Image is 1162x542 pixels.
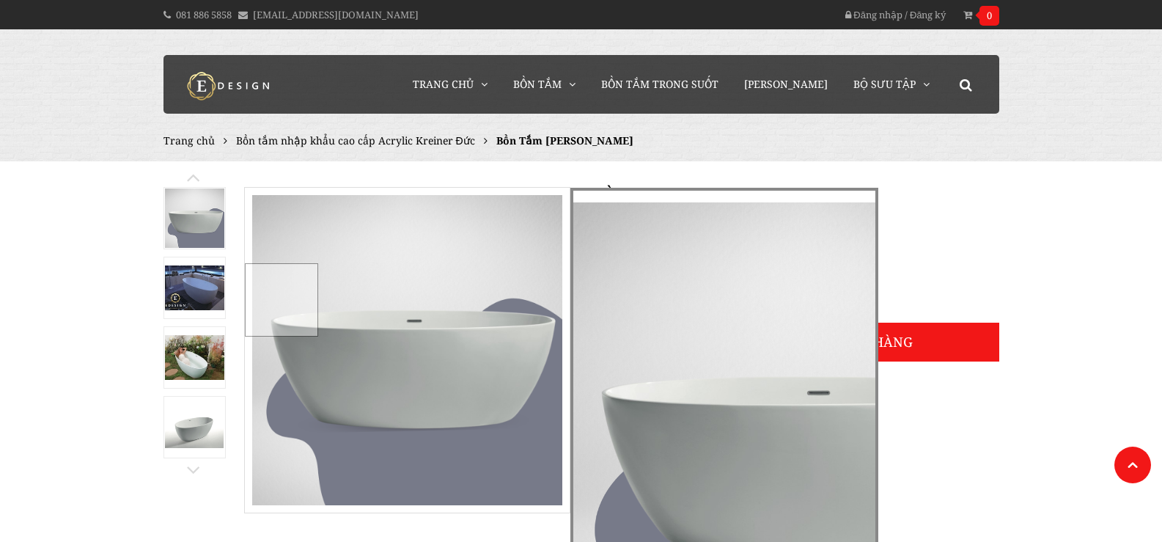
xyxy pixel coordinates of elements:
[165,188,224,248] img: Bồn Tắm Darwin Kreiner
[842,55,941,114] a: Bộ Sưu Tập
[733,55,839,114] a: [PERSON_NAME]
[174,71,284,100] img: logo Kreiner Germany - Edesign Interior
[413,77,474,91] span: Trang chủ
[165,406,224,448] img: Bồn Tắm Darwin Kreiner
[853,77,916,91] span: Bộ Sưu Tập
[905,8,908,21] span: /
[592,183,999,210] h1: Bồn Tắm [PERSON_NAME]
[253,8,419,21] a: [EMAIL_ADDRESS][DOMAIN_NAME]
[744,77,828,91] span: [PERSON_NAME]
[979,6,999,26] span: 0
[402,55,499,114] a: Trang chủ
[601,77,718,91] span: Bồn Tắm Trong Suốt
[165,335,224,380] img: Bồn Tắm Darwin Kreiner
[165,265,224,310] img: Bồn Tắm Nhập Khẩu Darwin
[496,133,633,147] span: Bồn Tắm [PERSON_NAME]
[1114,447,1151,483] a: Lên đầu trang
[502,55,586,114] a: Bồn Tắm
[513,77,562,91] span: Bồn Tắm
[590,55,729,114] a: Bồn Tắm Trong Suốt
[236,133,475,147] a: Bồn tắm nhập khẩu cao cấp Acrylic Kreiner Đức
[163,133,215,147] a: Trang chủ
[176,8,232,21] a: 081 886 5858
